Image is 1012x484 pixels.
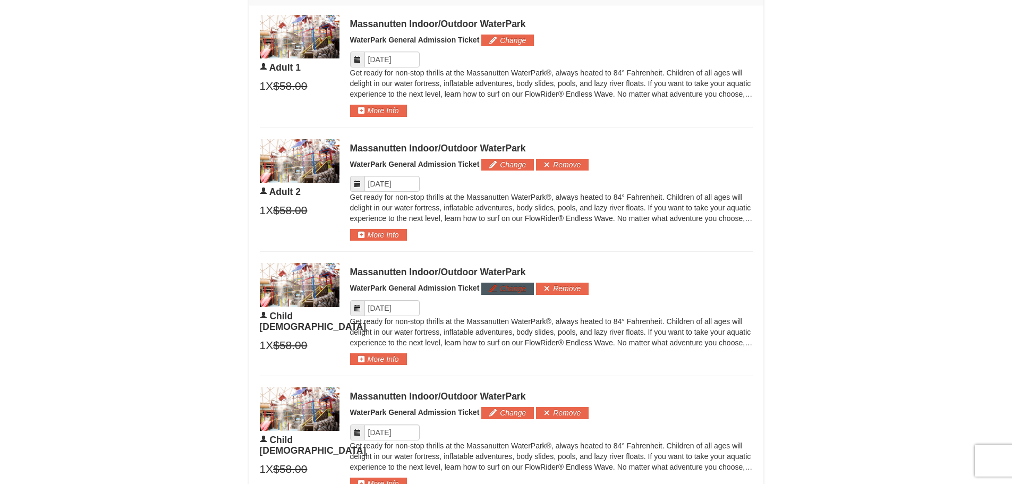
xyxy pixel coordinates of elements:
button: Remove [536,283,589,294]
button: More Info [350,105,407,116]
span: $58.00 [273,202,307,218]
span: Adult 1 [269,62,301,73]
span: $58.00 [273,461,307,477]
span: 1 [260,461,266,477]
span: X [266,461,273,477]
button: Remove [536,159,589,171]
p: Get ready for non-stop thrills at the Massanutten WaterPark®, always heated to 84° Fahrenheit. Ch... [350,440,753,472]
span: X [266,202,273,218]
span: WaterPark General Admission Ticket [350,160,480,168]
img: 6619917-1403-22d2226d.jpg [260,15,339,58]
button: Change [481,407,534,419]
span: $58.00 [273,78,307,94]
span: $58.00 [273,337,307,353]
img: 6619917-1403-22d2226d.jpg [260,387,339,431]
span: 1 [260,78,266,94]
button: Remove [536,407,589,419]
button: Change [481,35,534,46]
div: Massanutten Indoor/Outdoor WaterPark [350,143,753,154]
span: WaterPark General Admission Ticket [350,408,480,417]
div: Massanutten Indoor/Outdoor WaterPark [350,391,753,402]
span: WaterPark General Admission Ticket [350,36,480,44]
button: Change [481,283,534,294]
span: 1 [260,337,266,353]
p: Get ready for non-stop thrills at the Massanutten WaterPark®, always heated to 84° Fahrenheit. Ch... [350,192,753,224]
p: Get ready for non-stop thrills at the Massanutten WaterPark®, always heated to 84° Fahrenheit. Ch... [350,67,753,99]
button: More Info [350,229,407,241]
span: X [266,78,273,94]
img: 6619917-1403-22d2226d.jpg [260,139,339,183]
span: Adult 2 [269,186,301,197]
span: X [266,337,273,353]
span: Child [DEMOGRAPHIC_DATA] [260,435,367,456]
button: Change [481,159,534,171]
span: WaterPark General Admission Ticket [350,284,480,292]
img: 6619917-1403-22d2226d.jpg [260,263,339,307]
p: Get ready for non-stop thrills at the Massanutten WaterPark®, always heated to 84° Fahrenheit. Ch... [350,316,753,348]
div: Massanutten Indoor/Outdoor WaterPark [350,267,753,277]
button: More Info [350,353,407,365]
span: 1 [260,202,266,218]
div: Massanutten Indoor/Outdoor WaterPark [350,19,753,29]
span: Child [DEMOGRAPHIC_DATA] [260,311,367,332]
